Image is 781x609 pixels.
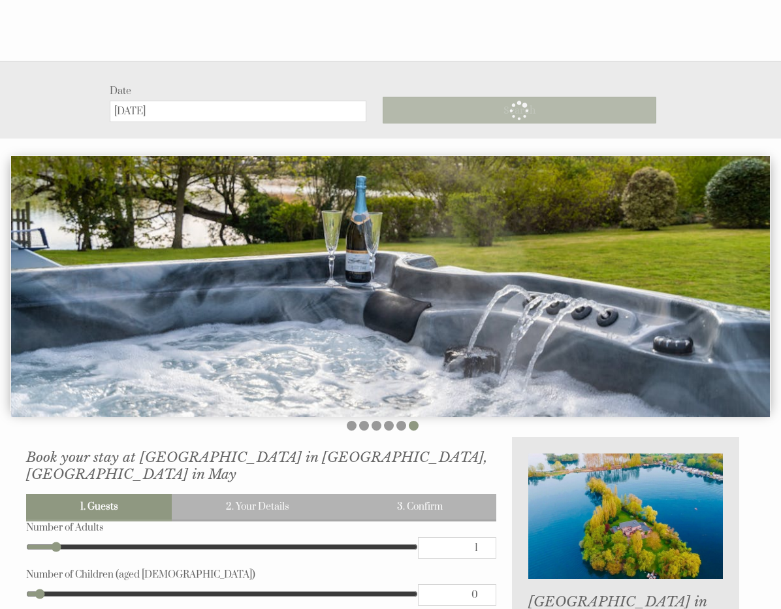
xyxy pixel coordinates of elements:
[26,494,172,519] a: 1. Guests
[383,97,656,123] button: Search
[343,494,496,519] a: 3. Confirm
[26,449,496,483] h2: Book your stay at [GEOGRAPHIC_DATA] in [GEOGRAPHIC_DATA], [GEOGRAPHIC_DATA] in May
[528,453,723,579] img: An image of 'The Island in Oxfordshire'
[26,521,496,534] label: Number of Adults
[503,104,535,116] span: Search
[172,494,343,519] a: 2. Your Details
[110,85,366,97] label: Date
[26,568,496,581] label: Number of Children (aged [DEMOGRAPHIC_DATA])
[110,101,366,122] input: Arrival Date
